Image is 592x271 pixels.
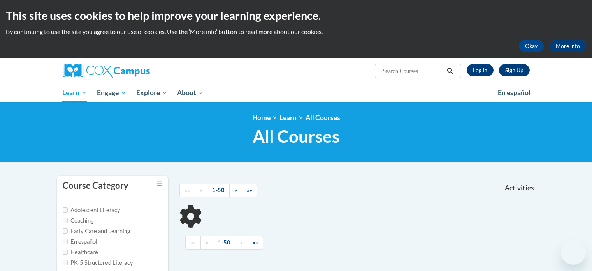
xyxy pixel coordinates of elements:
span: Learn [62,88,87,97]
label: PK-5 Structured Literacy [63,259,133,267]
label: Early Care and Learning [63,227,130,236]
input: Checkbox for Options [63,250,68,255]
a: Learn [58,84,92,102]
input: Checkbox for Options [63,218,68,223]
h3: Course Category [63,180,128,192]
a: Register [499,64,530,76]
span: «« [190,239,196,246]
span: » [234,187,237,193]
button: Okay [519,40,544,52]
iframe: Button to launch messaging window [561,240,586,265]
a: More Info [550,40,586,52]
span: Activities [505,184,534,192]
div: Main menu [51,84,541,102]
a: Previous [200,236,213,250]
label: Adolescent Literacy [63,206,120,214]
input: Checkbox for Options [63,228,68,234]
img: Cox Campus [63,64,150,78]
input: Search Courses [382,66,444,76]
span: En español [498,89,531,97]
a: Explore [131,84,172,102]
span: All Courses [253,126,339,147]
a: End [242,184,257,197]
a: Next [235,236,248,250]
input: Checkbox for Options [63,239,68,244]
span: About [177,88,204,97]
a: Home [252,113,271,122]
span: Explore [136,88,167,97]
button: Search [444,66,456,76]
input: Checkbox for Options [63,260,68,265]
a: Log In [467,64,494,76]
span: « [200,187,202,193]
p: By continuing to use the site you agree to our use of cookies. Use the ‘More info’ button to read... [6,27,586,36]
span: « [206,239,208,246]
span: »» [247,187,252,193]
span: » [240,239,243,246]
span: Engage [97,88,126,97]
label: Coaching [63,216,93,225]
a: Cox Campus [63,64,211,78]
a: Next [229,184,242,197]
input: Checkbox for Options [63,207,68,213]
a: Toggle collapse [157,180,162,188]
h2: This site uses cookies to help improve your learning experience. [6,8,586,23]
a: 1-50 [207,184,230,197]
a: End [248,236,263,250]
a: 1-50 [213,236,235,250]
a: All Courses [306,113,340,122]
label: En español [63,237,97,246]
span: «« [184,187,190,193]
a: Learn [279,113,297,122]
a: Begining [185,236,201,250]
a: Previous [195,184,207,197]
a: About [172,84,209,102]
span: »» [253,239,258,246]
label: Healthcare [63,248,98,257]
a: Begining [179,184,195,197]
a: En español [493,85,536,101]
a: Engage [92,84,131,102]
